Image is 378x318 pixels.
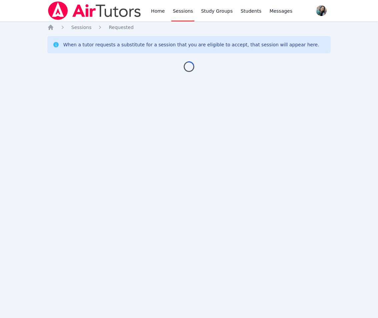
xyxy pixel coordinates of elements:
[47,24,331,31] nav: Breadcrumb
[109,25,133,30] span: Requested
[71,24,92,31] a: Sessions
[269,8,292,14] span: Messages
[109,24,133,31] a: Requested
[47,1,142,20] img: Air Tutors
[71,25,92,30] span: Sessions
[63,41,319,48] div: When a tutor requests a substitute for a session that you are eligible to accept, that session wi...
